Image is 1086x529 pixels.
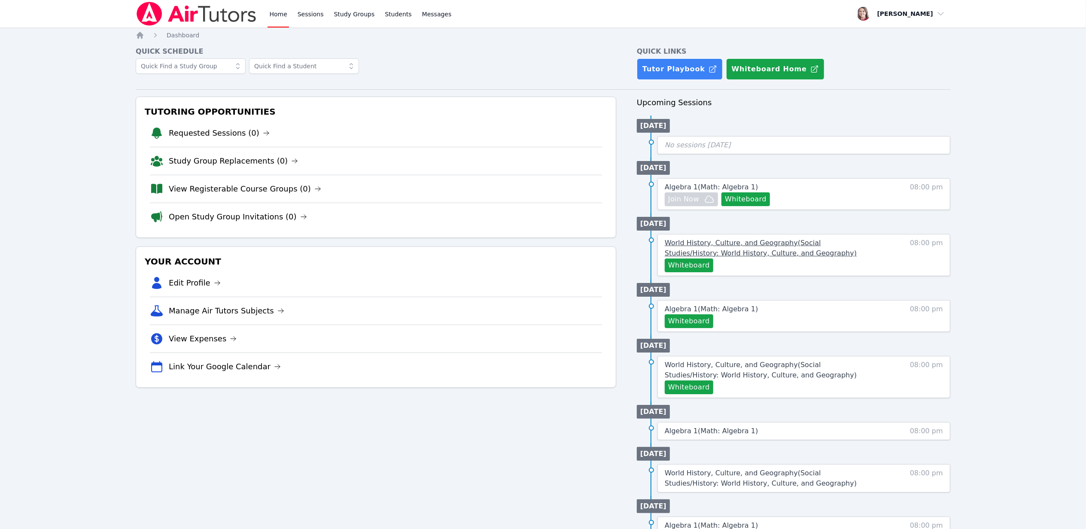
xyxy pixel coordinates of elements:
[665,426,758,436] a: Algebra 1(Math: Algebra 1)
[665,141,731,149] span: No sessions [DATE]
[665,361,857,379] span: World History, Culture, and Geography ( Social Studies/History: World History, Culture, and Geogr...
[169,155,298,167] a: Study Group Replacements (0)
[721,192,770,206] button: Whiteboard
[169,333,237,345] a: View Expenses
[668,194,699,204] span: Join Now
[143,254,609,269] h3: Your Account
[637,499,670,513] li: [DATE]
[637,46,950,57] h4: Quick Links
[637,217,670,231] li: [DATE]
[665,314,713,328] button: Whiteboard
[665,192,718,206] button: Join Now
[665,305,758,313] span: Algebra 1 ( Math: Algebra 1 )
[665,304,758,314] a: Algebra 1(Math: Algebra 1)
[637,405,670,419] li: [DATE]
[665,239,857,257] span: World History, Culture, and Geography ( Social Studies/History: World History, Culture, and Geogr...
[910,182,943,206] span: 08:00 pm
[169,183,321,195] a: View Registerable Course Groups (0)
[637,58,723,80] a: Tutor Playbook
[169,277,221,289] a: Edit Profile
[169,127,270,139] a: Requested Sessions (0)
[665,469,857,487] span: World History, Culture, and Geography ( Social Studies/History: World History, Culture, and Geogr...
[637,283,670,297] li: [DATE]
[136,2,257,26] img: Air Tutors
[665,182,758,192] a: Algebra 1(Math: Algebra 1)
[169,211,307,223] a: Open Study Group Invitations (0)
[167,31,199,40] a: Dashboard
[637,447,670,461] li: [DATE]
[167,32,199,39] span: Dashboard
[910,238,943,272] span: 08:00 pm
[637,97,950,109] h3: Upcoming Sessions
[136,58,246,74] input: Quick Find a Study Group
[910,360,943,394] span: 08:00 pm
[136,46,616,57] h4: Quick Schedule
[665,468,873,489] a: World History, Culture, and Geography(Social Studies/History: World History, Culture, and Geography)
[422,10,452,18] span: Messages
[665,183,758,191] span: Algebra 1 ( Math: Algebra 1 )
[637,161,670,175] li: [DATE]
[249,58,359,74] input: Quick Find a Student
[637,339,670,353] li: [DATE]
[169,305,284,317] a: Manage Air Tutors Subjects
[665,360,873,380] a: World History, Culture, and Geography(Social Studies/History: World History, Culture, and Geography)
[665,238,873,258] a: World History, Culture, and Geography(Social Studies/History: World History, Culture, and Geography)
[910,304,943,328] span: 08:00 pm
[665,427,758,435] span: Algebra 1 ( Math: Algebra 1 )
[143,104,609,119] h3: Tutoring Opportunities
[726,58,824,80] button: Whiteboard Home
[665,380,713,394] button: Whiteboard
[910,426,943,436] span: 08:00 pm
[665,258,713,272] button: Whiteboard
[136,31,950,40] nav: Breadcrumb
[169,361,281,373] a: Link Your Google Calendar
[637,119,670,133] li: [DATE]
[910,468,943,489] span: 08:00 pm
